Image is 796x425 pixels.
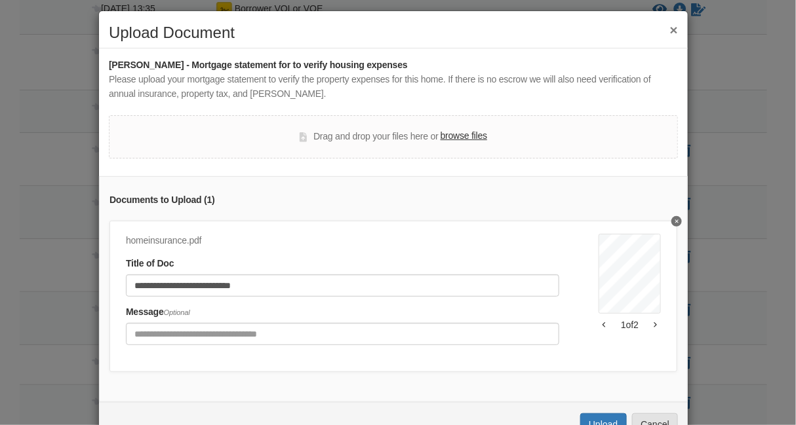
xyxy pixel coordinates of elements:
h2: Upload Document [109,24,678,41]
div: 1 of 2 [599,318,661,331]
div: Drag and drop your files here or [300,129,487,145]
div: homeinsurance.pdf [126,234,559,248]
label: browse files [441,129,487,143]
label: Title of Doc [126,257,174,271]
div: Documents to Upload ( 1 ) [109,193,677,208]
button: Delete annual insurance verification [671,216,682,227]
div: Please upload your mortgage statement to verify the property expenses for this home. If there is ... [109,73,678,102]
span: Optional [164,308,190,316]
input: Include any comments on this document [126,323,559,345]
div: [PERSON_NAME] - Mortgage statement for to verify housing expenses [109,58,678,73]
label: Message [126,305,190,320]
button: × [670,23,678,37]
input: Document Title [126,274,559,297]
